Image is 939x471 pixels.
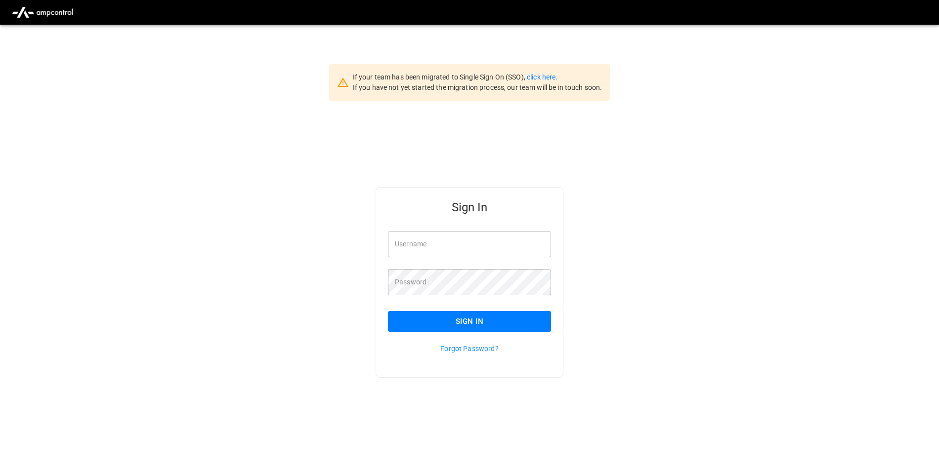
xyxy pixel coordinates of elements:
[388,311,551,332] button: Sign In
[388,344,551,353] p: Forgot Password?
[8,3,77,22] img: ampcontrol.io logo
[353,73,527,81] span: If your team has been migrated to Single Sign On (SSO),
[353,83,602,91] span: If you have not yet started the migration process, our team will be in touch soon.
[527,73,557,81] a: click here.
[388,199,551,215] h5: Sign In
